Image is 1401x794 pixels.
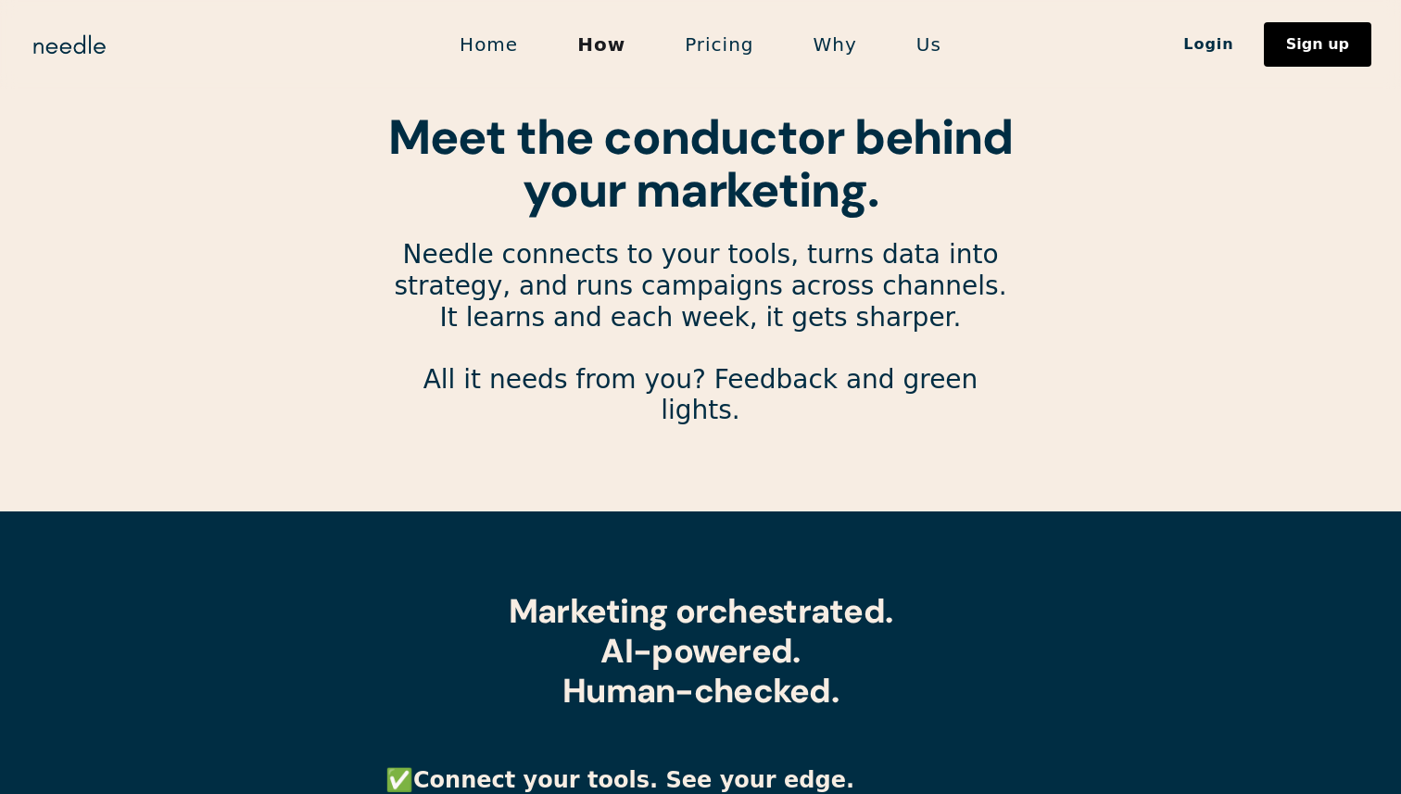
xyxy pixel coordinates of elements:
[548,25,655,64] a: How
[784,25,887,64] a: Why
[887,25,971,64] a: Us
[1264,22,1371,67] a: Sign up
[655,25,783,64] a: Pricing
[388,106,1012,221] strong: Meet the conductor behind your marketing.
[413,767,854,793] strong: Connect your tools. See your edge.
[509,589,892,712] strong: Marketing orchestrated. AI-powered. Human-checked.
[385,239,1016,457] p: Needle connects to your tools, turns data into strategy, and runs campaigns across channels. It l...
[1286,37,1349,52] div: Sign up
[430,25,548,64] a: Home
[1154,29,1264,60] a: Login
